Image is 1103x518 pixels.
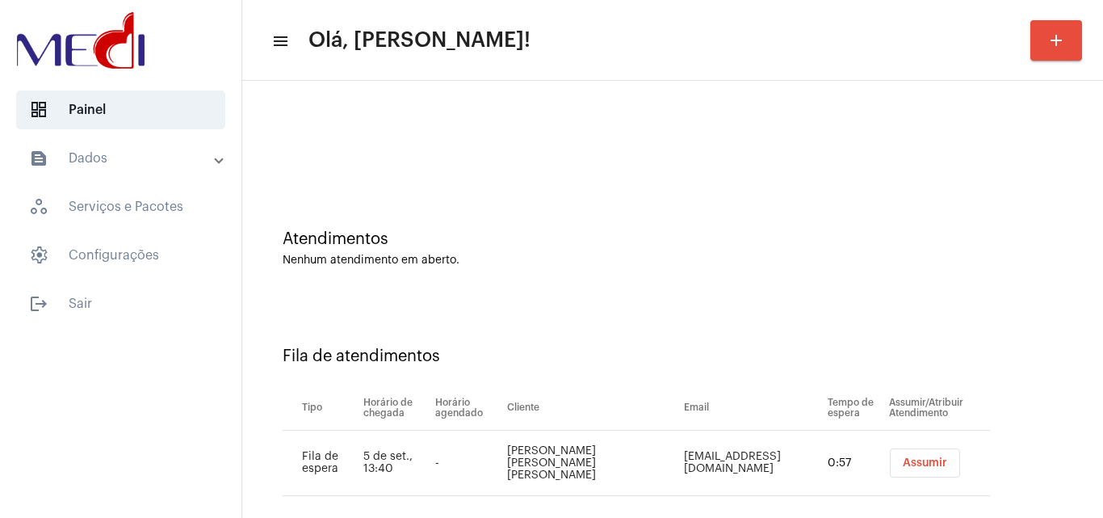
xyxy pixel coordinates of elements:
span: Assumir [903,457,947,469]
div: Nenhum atendimento em aberto. [283,255,1063,267]
mat-chip-list: selection [889,449,990,478]
td: Fila de espera [283,431,359,496]
mat-icon: add [1046,31,1066,50]
mat-expansion-panel-header: sidenav iconDados [10,139,241,178]
mat-panel-title: Dados [29,149,216,168]
img: d3a1b5fa-500b-b90f-5a1c-719c20e9830b.png [13,8,149,73]
td: [PERSON_NAME] [PERSON_NAME] [PERSON_NAME] [503,431,680,496]
mat-icon: sidenav icon [29,294,48,314]
button: Assumir [890,449,960,478]
td: 5 de set., 13:40 [359,431,431,496]
div: Fila de atendimentos [283,347,1063,365]
td: 0:57 [824,431,885,496]
div: Atendimentos [283,230,1063,248]
td: - [431,431,503,496]
mat-icon: sidenav icon [271,32,287,51]
th: Horário agendado [431,385,503,431]
span: Configurações [16,236,225,275]
mat-icon: sidenav icon [29,149,48,168]
span: Sair [16,284,225,323]
td: [EMAIL_ADDRESS][DOMAIN_NAME] [680,431,824,496]
span: Painel [16,91,225,129]
th: Cliente [503,385,680,431]
span: sidenav icon [29,246,48,265]
th: Tipo [283,385,359,431]
th: Assumir/Atribuir Atendimento [885,385,990,431]
span: Olá, [PERSON_NAME]! [308,27,531,53]
th: Horário de chegada [359,385,431,431]
span: Serviços e Pacotes [16,187,225,226]
th: Email [680,385,824,431]
th: Tempo de espera [824,385,885,431]
span: sidenav icon [29,100,48,120]
span: sidenav icon [29,197,48,217]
